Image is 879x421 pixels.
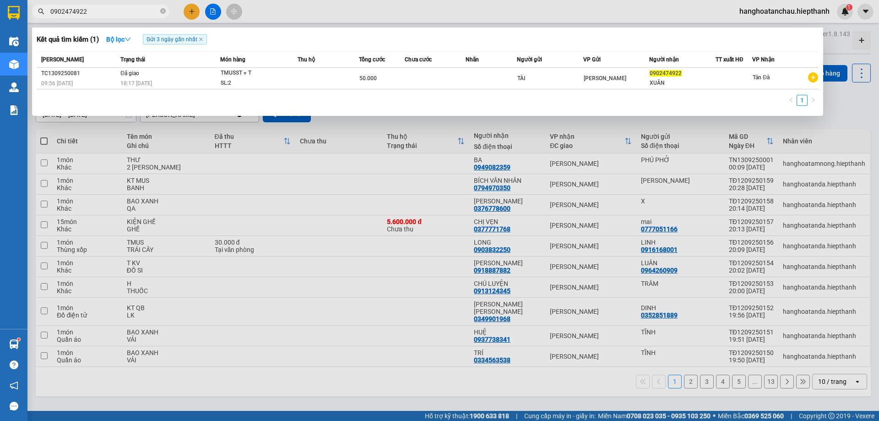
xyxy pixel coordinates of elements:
span: message [10,402,18,410]
span: 0902474922 [650,70,682,77]
span: Gửi 3 ngày gần nhất [143,34,207,44]
span: close-circle [160,7,166,16]
img: logo-vxr [8,6,20,20]
strong: Bộ lọc [106,36,131,43]
div: TÀI [517,74,583,83]
span: Tản Đà [753,74,770,81]
span: Thu hộ [298,56,315,63]
span: Người gửi [517,56,542,63]
span: Món hàng [220,56,245,63]
span: Trạng thái [120,56,145,63]
span: Đã giao [120,70,139,77]
button: right [808,95,819,106]
span: 09:56 [DATE] [41,80,73,87]
li: 1 [797,95,808,106]
span: Người nhận [649,56,679,63]
div: XUÂN [650,78,715,88]
span: down [125,36,131,43]
span: VP Nhận [752,56,775,63]
div: TC1309250081 [41,69,118,78]
span: close-circle [160,8,166,14]
span: [PERSON_NAME] [584,75,626,82]
a: 1 [797,95,807,105]
sup: 1 [17,338,20,341]
button: Bộ lọcdown [99,32,138,47]
span: left [788,97,794,103]
input: Tìm tên, số ĐT hoặc mã đơn [50,6,158,16]
span: search [38,8,44,15]
span: Chưa cước [405,56,432,63]
span: right [810,97,816,103]
img: warehouse-icon [9,37,19,46]
img: warehouse-icon [9,339,19,349]
span: Tổng cước [359,56,385,63]
div: SL: 2 [221,78,289,88]
li: Previous Page [786,95,797,106]
img: warehouse-icon [9,82,19,92]
span: TT xuất HĐ [716,56,743,63]
span: close [199,37,203,42]
span: Nhãn [466,56,479,63]
img: warehouse-icon [9,60,19,69]
span: 18:17 [DATE] [120,80,152,87]
h3: Kết quả tìm kiếm ( 1 ) [37,35,99,44]
span: question-circle [10,361,18,369]
img: solution-icon [9,105,19,115]
div: TMUSST + T [221,68,289,78]
button: left [786,95,797,106]
span: plus-circle [808,72,818,82]
li: Next Page [808,95,819,106]
span: [PERSON_NAME] [41,56,84,63]
span: VP Gửi [583,56,601,63]
span: 50.000 [359,75,377,82]
span: notification [10,381,18,390]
